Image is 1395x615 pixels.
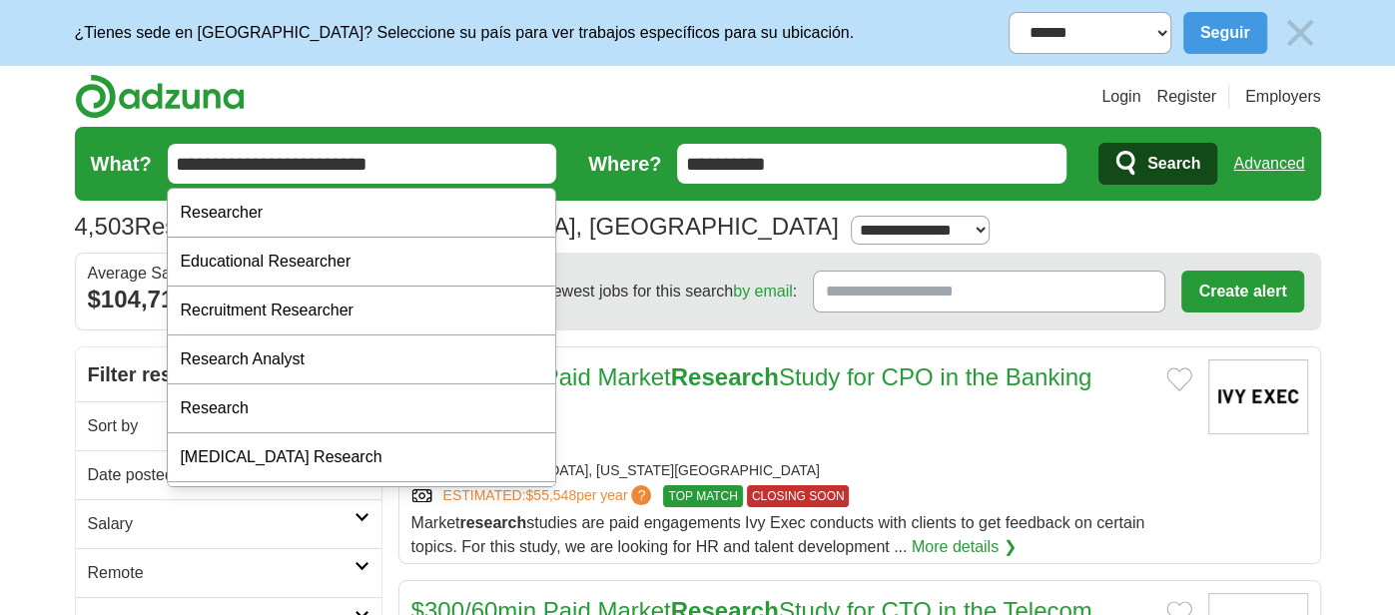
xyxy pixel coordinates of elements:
[76,499,381,548] a: Salary
[75,213,839,240] h1: Research Jobs in [GEOGRAPHIC_DATA], [GEOGRAPHIC_DATA]
[76,401,381,450] a: Sort by
[168,433,555,482] div: [MEDICAL_DATA] Research
[411,460,1192,481] div: [GEOGRAPHIC_DATA], [US_STATE][GEOGRAPHIC_DATA]
[588,149,661,179] label: Where?
[411,514,1145,555] span: Market studies are paid engagements Ivy Exec conducts with clients to get feedback on certain top...
[88,414,354,438] h2: Sort by
[1245,85,1321,109] a: Employers
[663,485,742,507] span: TOP MATCH
[1147,144,1200,184] span: Search
[168,384,555,433] div: Research
[88,282,369,317] div: $104,714
[88,512,354,536] h2: Salary
[525,487,576,503] span: $55,548
[76,347,381,401] h2: Filter results
[1181,271,1303,312] button: Create alert
[168,482,555,531] div: Clinical Research
[1166,367,1192,391] button: Add to favorite jobs
[1098,143,1217,185] button: Search
[1208,359,1308,434] img: Ivy Exec logo
[1233,144,1304,184] a: Advanced
[168,238,555,287] div: Educational Researcher
[631,485,651,505] span: ?
[411,363,1092,426] a: $300/60min Paid MarketResearchStudy for CPO in the Banking Sector
[1279,12,1321,54] img: icon_close_no_bg.svg
[75,209,135,245] span: 4,503
[168,335,555,384] div: Research Analyst
[88,463,354,487] h2: Date posted
[1101,85,1140,109] a: Login
[75,74,245,119] img: Adzuna logo
[671,363,779,390] strong: Research
[168,189,555,238] div: Researcher
[455,280,797,304] span: Receive the newest jobs for this search :
[459,514,526,531] strong: research
[747,485,850,507] span: CLOSING SOON
[912,535,1017,559] a: More details ❯
[91,149,152,179] label: What?
[88,561,354,585] h2: Remote
[1156,85,1216,109] a: Register
[88,266,369,282] div: Average Salary
[76,450,381,499] a: Date posted
[75,21,855,45] p: ¿Tienes sede en [GEOGRAPHIC_DATA]? Seleccione su país para ver trabajos específicos para su ubica...
[1183,12,1267,54] button: Seguir
[443,485,656,507] a: ESTIMATED:$55,548per year?
[733,283,793,300] a: by email
[168,287,555,335] div: Recruitment Researcher
[76,548,381,597] a: Remote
